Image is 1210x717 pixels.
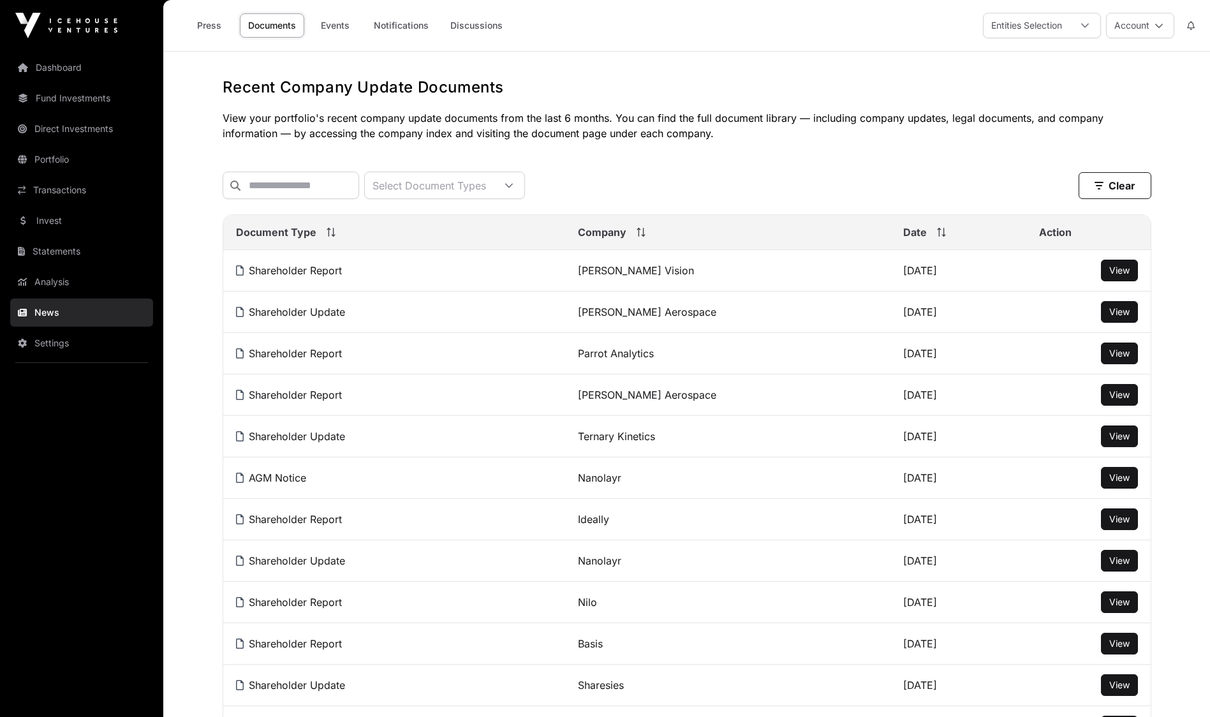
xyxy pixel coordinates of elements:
[903,225,927,240] span: Date
[890,292,1026,333] td: [DATE]
[1101,301,1138,323] button: View
[236,554,345,567] a: Shareholder Update
[890,333,1026,374] td: [DATE]
[578,513,609,526] a: Ideally
[10,329,153,357] a: Settings
[236,430,345,443] a: Shareholder Update
[1109,265,1130,276] span: View
[10,207,153,235] a: Invest
[1101,343,1138,364] button: View
[1109,596,1130,607] span: View
[890,499,1026,540] td: [DATE]
[890,374,1026,416] td: [DATE]
[984,13,1070,38] div: Entities Selection
[1109,306,1130,317] span: View
[236,264,342,277] a: Shareholder Report
[578,637,603,650] a: Basis
[1109,555,1130,566] span: View
[1109,431,1130,441] span: View
[1101,384,1138,406] button: View
[890,582,1026,623] td: [DATE]
[1101,633,1138,654] button: View
[890,416,1026,457] td: [DATE]
[1101,425,1138,447] button: View
[365,13,437,38] a: Notifications
[236,513,342,526] a: Shareholder Report
[1106,13,1174,38] button: Account
[1039,225,1072,240] span: Action
[236,679,345,691] a: Shareholder Update
[578,225,626,240] span: Company
[1109,389,1130,400] span: View
[1101,260,1138,281] button: View
[578,554,621,567] a: Nanolayr
[15,13,117,38] img: Icehouse Ventures Logo
[890,540,1026,582] td: [DATE]
[578,596,597,609] a: Nilo
[1109,514,1130,524] span: View
[578,388,716,401] a: [PERSON_NAME] Aerospace
[578,306,716,318] a: [PERSON_NAME] Aerospace
[10,54,153,82] a: Dashboard
[578,679,624,691] a: Sharesies
[10,115,153,143] a: Direct Investments
[10,268,153,296] a: Analysis
[1109,513,1130,526] a: View
[10,299,153,327] a: News
[1109,596,1130,609] a: View
[1109,347,1130,360] a: View
[240,13,304,38] a: Documents
[236,388,342,401] a: Shareholder Report
[1109,471,1130,484] a: View
[1109,388,1130,401] a: View
[10,237,153,265] a: Statements
[442,13,511,38] a: Discussions
[223,110,1151,141] p: View your portfolio's recent company update documents from the last 6 months. You can find the fu...
[236,347,342,360] a: Shareholder Report
[1109,679,1130,691] a: View
[1109,430,1130,443] a: View
[1101,467,1138,489] button: View
[184,13,235,38] a: Press
[890,250,1026,292] td: [DATE]
[1109,264,1130,277] a: View
[236,596,342,609] a: Shareholder Report
[365,172,494,198] div: Select Document Types
[236,471,306,484] a: AGM Notice
[10,145,153,174] a: Portfolio
[578,430,655,443] a: Ternary Kinetics
[1101,550,1138,572] button: View
[10,176,153,204] a: Transactions
[1109,348,1130,358] span: View
[1101,674,1138,696] button: View
[1109,306,1130,318] a: View
[1109,679,1130,690] span: View
[890,623,1026,665] td: [DATE]
[309,13,360,38] a: Events
[236,225,316,240] span: Document Type
[1109,637,1130,650] a: View
[578,471,621,484] a: Nanolayr
[1079,172,1151,199] button: Clear
[236,637,342,650] a: Shareholder Report
[578,347,654,360] a: Parrot Analytics
[10,84,153,112] a: Fund Investments
[1101,591,1138,613] button: View
[1109,638,1130,649] span: View
[1109,472,1130,483] span: View
[1101,508,1138,530] button: View
[890,457,1026,499] td: [DATE]
[578,264,694,277] a: [PERSON_NAME] Vision
[223,77,1151,98] h1: Recent Company Update Documents
[1109,554,1130,567] a: View
[236,306,345,318] a: Shareholder Update
[1146,656,1210,717] iframe: Chat Widget
[890,665,1026,706] td: [DATE]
